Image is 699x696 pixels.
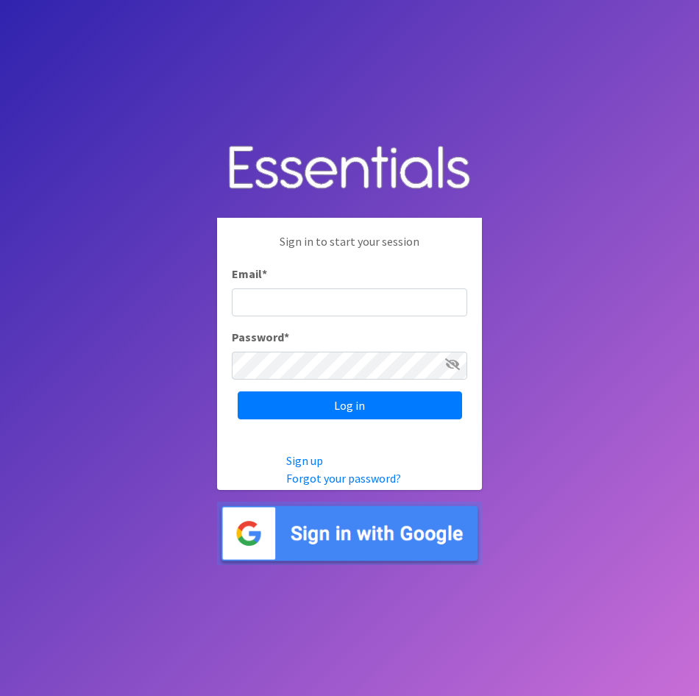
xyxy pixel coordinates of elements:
[286,471,401,486] a: Forgot your password?
[232,232,467,265] p: Sign in to start your session
[217,131,482,207] img: Human Essentials
[232,265,267,283] label: Email
[217,502,482,566] img: Sign in with Google
[262,266,267,281] abbr: required
[232,328,289,346] label: Password
[284,330,289,344] abbr: required
[286,453,323,468] a: Sign up
[238,391,462,419] input: Log in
